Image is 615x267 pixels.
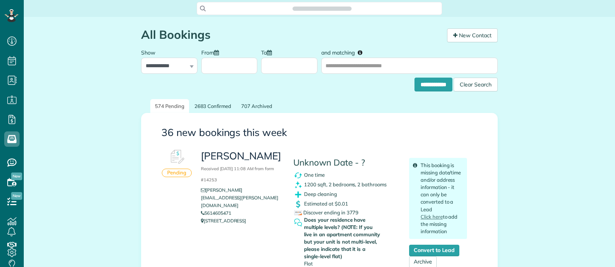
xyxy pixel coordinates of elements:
[293,158,398,167] h4: Unknown Date - ?
[293,199,303,209] img: dollar_symbol_icon-bd8a6898b2649ec353a9eba708ae97d8d7348bddd7d2aed9b7e4bf5abd9f4af5.png
[293,190,303,199] img: extras_symbol_icon-f5f8d448bd4f6d592c0b405ff41d4b7d97c126065408080e4130a9468bdbe444.png
[162,169,192,177] div: Pending
[201,217,282,225] p: [STREET_ADDRESS]
[165,146,188,169] img: Booking #599641
[161,127,477,138] h3: 36 new bookings this week
[201,151,282,184] h3: [PERSON_NAME]
[304,216,381,260] strong: Does your residence have multiple levels? (NOTE: If you live in an apartment community but your u...
[321,45,368,59] label: and matching
[304,181,386,187] span: 1200 sqft, 2 bedrooms, 2 bathrooms
[201,166,274,182] small: Received [DATE] 11:08 AM from form #14253
[304,172,325,178] span: One time
[150,99,189,113] a: 574 Pending
[11,192,22,200] span: New
[261,45,276,59] label: To
[300,5,344,12] span: Search ZenMaid…
[294,209,358,216] span: Discover ending in 3779
[304,201,348,207] span: Estimated at $0.01
[454,79,498,85] a: Clear Search
[237,99,277,113] a: 707 Archived
[421,214,443,220] a: Click here
[201,187,278,208] a: [PERSON_NAME][EMAIL_ADDRESS][PERSON_NAME][DOMAIN_NAME]
[293,171,303,180] img: recurrence_symbol_icon-7cc721a9f4fb8f7b0289d3d97f09a2e367b638918f1a67e51b1e7d8abe5fb8d8.png
[304,260,313,267] span: Flat
[304,191,337,197] span: Deep cleaning
[409,158,467,239] div: This booking is missing date/time and/or address information - it can only be converted to a Lead...
[201,210,231,216] a: 5614605471
[190,99,236,113] a: 2683 Confirmed
[409,245,459,256] a: Convert to Lead
[141,28,441,41] h1: All Bookings
[454,78,498,91] div: Clear Search
[293,180,303,190] img: clean_symbol_icon-dd072f8366c07ea3eb8378bb991ecd12595f4b76d916a6f83395f9468ae6ecae.png
[293,218,303,227] img: question_symbol_icon-fa7b350da2b2fea416cef77984ae4cf4944ea5ab9e3d5925827a5d6b7129d3f6.png
[201,45,223,59] label: From
[11,172,22,180] span: New
[447,28,498,42] a: New Contact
